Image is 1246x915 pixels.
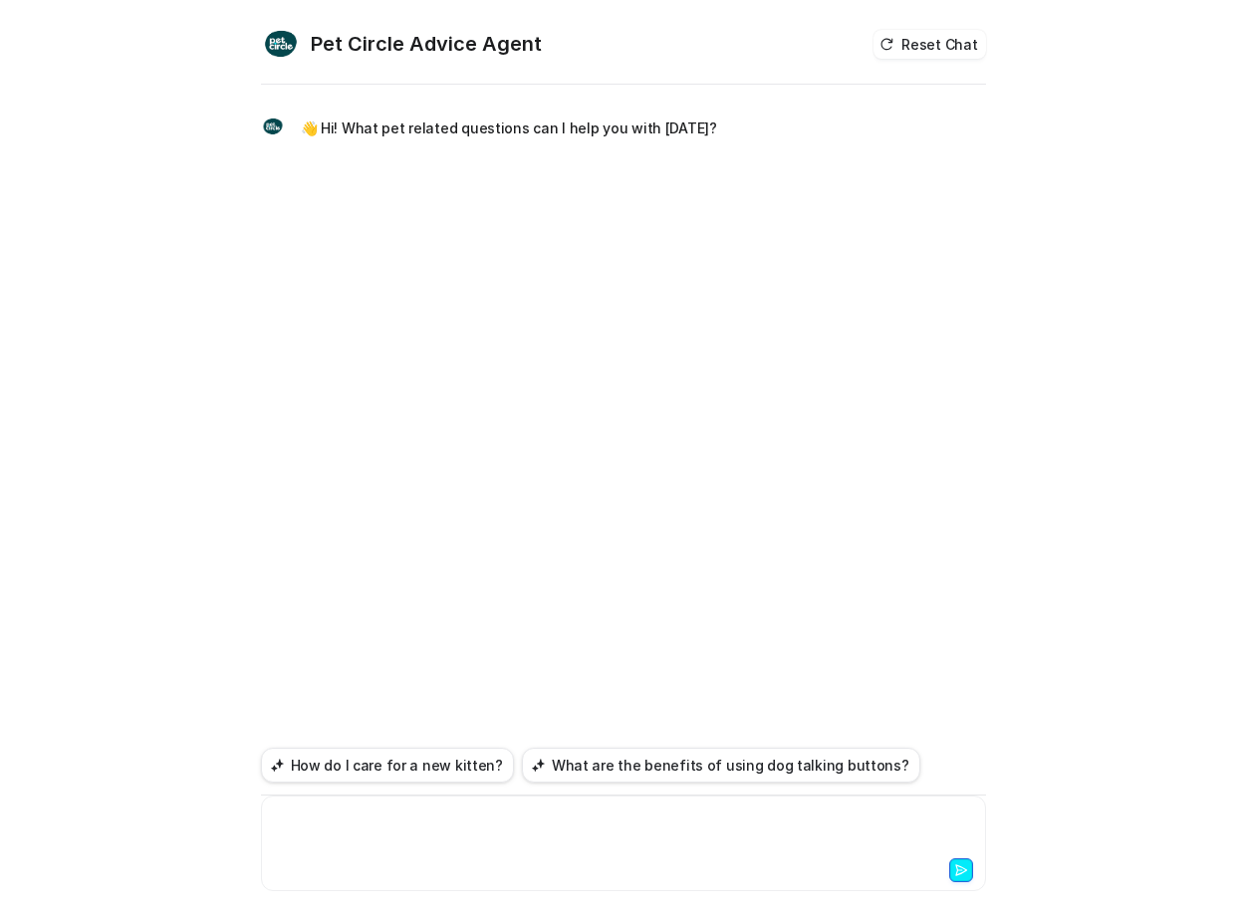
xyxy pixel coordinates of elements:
img: Widget [261,24,301,64]
button: What are the benefits of using dog talking buttons? [522,748,920,783]
img: Widget [261,114,285,138]
p: 👋 Hi! What pet related questions can I help you with [DATE]? [301,116,717,140]
button: Reset Chat [873,30,985,59]
button: How do I care for a new kitten? [261,748,514,783]
h2: Pet Circle Advice Agent [311,30,542,58]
